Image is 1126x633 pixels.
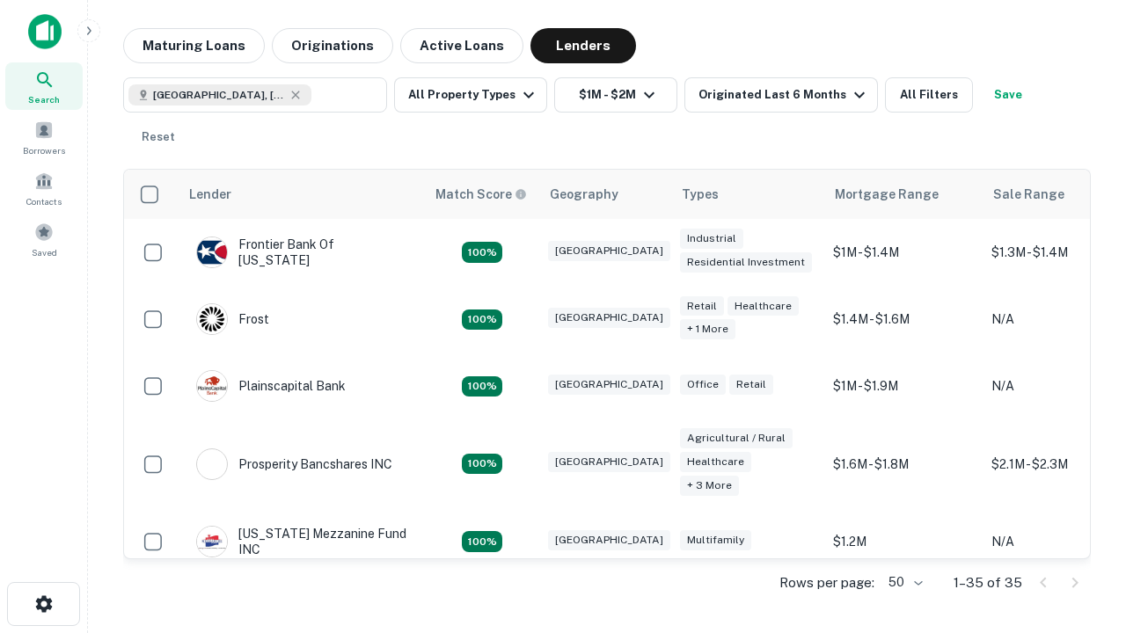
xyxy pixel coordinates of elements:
h6: Match Score [435,185,523,204]
img: picture [197,237,227,267]
a: Borrowers [5,113,83,161]
span: Saved [32,245,57,259]
div: Frost [196,303,269,335]
button: Originated Last 6 Months [684,77,878,113]
div: Matching Properties: 4, hasApolloMatch: undefined [462,309,502,331]
div: Prosperity Bancshares INC [196,448,392,480]
div: Multifamily [680,530,751,550]
div: Healthcare [680,452,751,472]
td: $1.4M - $1.6M [824,286,983,353]
th: Mortgage Range [824,170,983,219]
button: Originations [272,28,393,63]
div: Office [680,375,726,395]
div: Matching Properties: 4, hasApolloMatch: undefined [462,242,502,263]
div: Plainscapital Bank [196,370,346,402]
span: Contacts [26,194,62,208]
div: Mortgage Range [835,184,939,205]
div: Healthcare [728,296,799,316]
div: Originated Last 6 Months [698,84,870,105]
td: $1.6M - $1.8M [824,419,983,508]
span: [GEOGRAPHIC_DATA], [GEOGRAPHIC_DATA], [GEOGRAPHIC_DATA] [153,87,285,103]
th: Capitalize uses an advanced AI algorithm to match your search with the best lender. The match sco... [425,170,539,219]
div: [US_STATE] Mezzanine Fund INC [196,526,407,557]
div: Geography [550,184,618,205]
img: picture [197,304,227,334]
div: Retail [729,375,773,395]
a: Contacts [5,164,83,212]
button: Lenders [530,28,636,63]
div: Matching Properties: 4, hasApolloMatch: undefined [462,376,502,397]
td: $1.2M [824,508,983,575]
div: + 1 more [680,319,735,339]
img: capitalize-icon.png [28,14,62,49]
button: All Property Types [394,77,547,113]
div: Lender [189,184,231,205]
div: [GEOGRAPHIC_DATA] [548,308,670,328]
div: Matching Properties: 6, hasApolloMatch: undefined [462,454,502,475]
div: Sale Range [993,184,1064,205]
div: Industrial [680,229,743,249]
button: All Filters [885,77,973,113]
p: Rows per page: [779,572,874,593]
div: Capitalize uses an advanced AI algorithm to match your search with the best lender. The match sco... [435,185,527,204]
p: 1–35 of 35 [954,572,1022,593]
button: Save your search to get updates of matches that match your search criteria. [980,77,1036,113]
span: Borrowers [23,143,65,157]
button: Reset [130,120,186,155]
td: $1M - $1.9M [824,353,983,419]
th: Geography [539,170,671,219]
iframe: Chat Widget [1038,436,1126,520]
a: Saved [5,215,83,263]
div: Residential Investment [680,252,812,273]
a: Search [5,62,83,110]
div: [GEOGRAPHIC_DATA] [548,375,670,395]
th: Types [671,170,824,219]
img: picture [197,371,227,401]
div: [GEOGRAPHIC_DATA] [548,452,670,472]
div: Retail [680,296,724,316]
img: picture [197,527,227,557]
button: Active Loans [400,28,523,63]
div: + 3 more [680,476,739,496]
td: $1M - $1.4M [824,219,983,286]
img: picture [197,449,227,479]
div: 50 [881,570,925,595]
div: Frontier Bank Of [US_STATE] [196,236,407,268]
div: [GEOGRAPHIC_DATA] [548,530,670,550]
span: Search [28,92,60,106]
div: Types [682,184,719,205]
th: Lender [179,170,425,219]
div: Matching Properties: 5, hasApolloMatch: undefined [462,531,502,552]
div: [GEOGRAPHIC_DATA] [548,241,670,261]
button: Maturing Loans [123,28,265,63]
button: $1M - $2M [554,77,677,113]
div: Agricultural / Rural [680,428,793,448]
